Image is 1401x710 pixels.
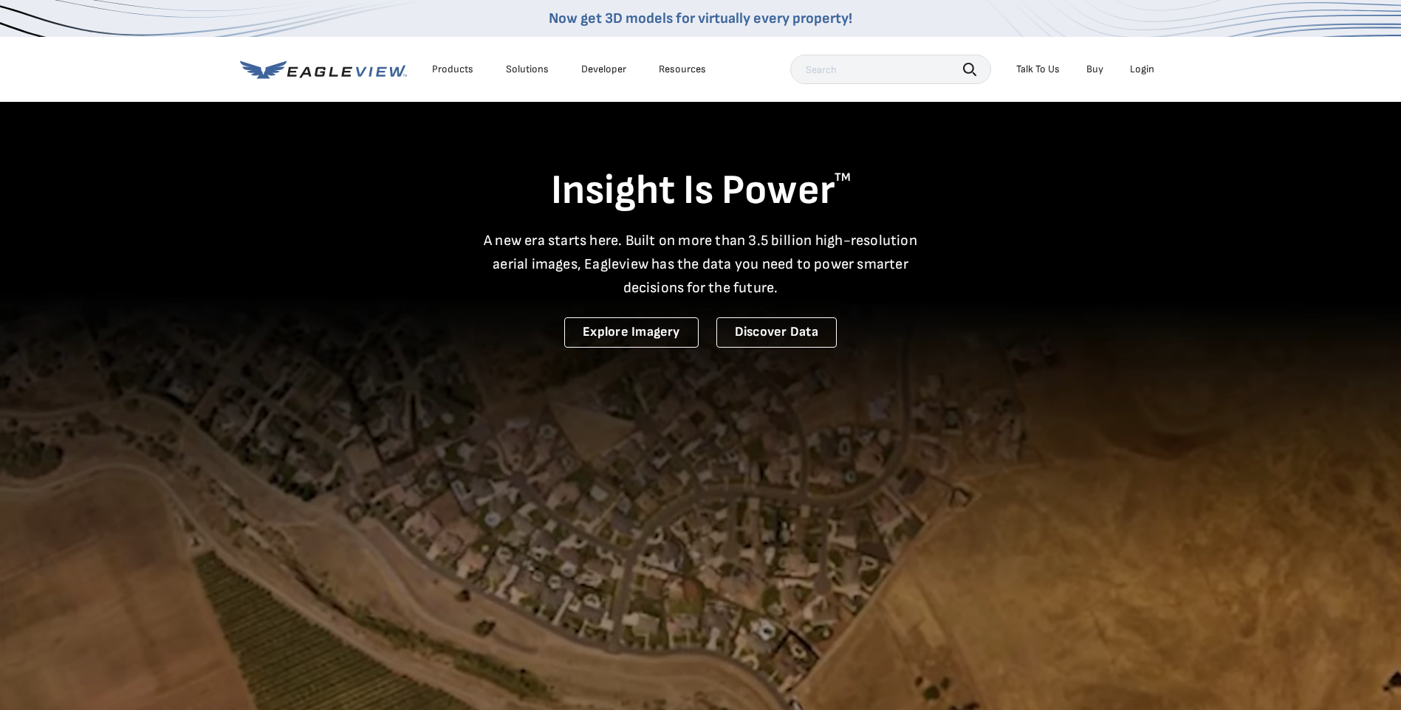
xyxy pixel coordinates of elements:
p: A new era starts here. Built on more than 3.5 billion high-resolution aerial images, Eagleview ha... [475,229,927,300]
div: Talk To Us [1016,63,1060,76]
input: Search [790,55,991,84]
div: Resources [659,63,706,76]
a: Discover Data [716,317,837,348]
a: Buy [1086,63,1103,76]
div: Login [1130,63,1154,76]
a: Now get 3D models for virtually every property! [549,10,852,27]
h1: Insight Is Power [240,165,1162,217]
a: Developer [581,63,626,76]
div: Products [432,63,473,76]
div: Solutions [506,63,549,76]
a: Explore Imagery [564,317,699,348]
sup: TM [835,170,851,185]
